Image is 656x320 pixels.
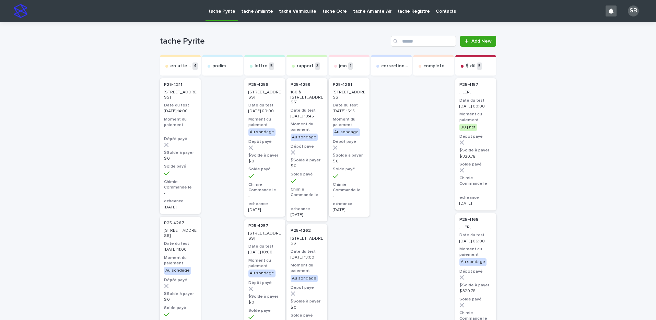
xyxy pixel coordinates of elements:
div: Au sondage [248,128,276,136]
div: Au sondage [459,258,487,266]
p: [STREET_ADDRESS] [248,231,281,241]
p: P25-4211 [164,82,182,87]
h3: Dépôt payé [333,139,365,145]
p: [STREET_ADDRESS] [164,228,197,238]
h3: Date du test [459,98,492,103]
h3: Date du test [248,103,281,108]
h3: Date du test [291,249,323,254]
p: P25-4259 [291,82,311,87]
h3: Dépôt payé [164,136,197,142]
h3: Dépôt payé [291,285,323,290]
p: [STREET_ADDRESS] [333,90,365,100]
p: prelim [212,63,226,69]
h3: Chimie Commande le [333,182,365,193]
p: [DATE] 13:00 [291,255,323,260]
p: [STREET_ADDRESS] [291,236,323,246]
h3: Solde payé [459,297,492,302]
h3: Chimie Commande le [459,175,492,186]
p: en attente [170,63,191,69]
h3: Date du test [459,232,492,238]
div: 30 j net [459,124,477,131]
a: Add New [460,36,496,47]
h3: Moment du paiement [248,258,281,269]
a: P25-4211 [STREET_ADDRESS]Date du test[DATE] 14:00Moment du paiement-Dépôt payé$Solde à payer$ 0So... [160,78,201,214]
h3: Chimie Commande le [248,182,281,193]
p: [DATE] [164,205,197,210]
img: stacker-logo-s-only.png [14,4,27,18]
p: , LER, [459,90,492,95]
h3: $Solde à payer [291,299,323,304]
p: - [459,187,492,192]
p: $ 0 [333,159,365,164]
p: P25-4257 [248,224,268,228]
p: [DATE] 06:00 [459,239,492,244]
p: jmo [339,63,347,69]
h3: Solde payé [333,167,365,172]
p: [STREET_ADDRESS] [164,90,197,100]
div: P25-4256 [STREET_ADDRESS]Date du test[DATE] 09:00Moment du paiementAu sondageDépôt payé$Solde à p... [244,78,285,217]
p: [DATE] 10:00 [248,250,281,255]
p: [DATE] 10:45 [291,114,323,119]
p: P25-4267 [164,221,184,226]
p: $ dû [466,63,476,69]
p: [DATE] [291,213,323,217]
h3: Dépôt payé [459,134,492,139]
p: [DATE] 11:00 [164,247,197,252]
h3: echeance [164,198,197,204]
a: P25-4157 , LER,Date du test[DATE] 00:00Moment du paiement30 j netDépôt payé$Solde à payer$ 320.78... [455,78,496,210]
h3: Chimie Commande le [164,179,197,190]
p: - [291,198,323,203]
p: [DATE] 14:00 [164,109,197,114]
p: $ 0 [164,156,197,161]
p: 160 à [STREET_ADDRESS] [291,90,323,105]
p: lettre [255,63,268,69]
h3: echeance [291,206,323,212]
h3: Moment du paiement [291,263,323,274]
h3: Solde payé [291,172,323,177]
div: Au sondage [248,270,276,277]
h3: Date du test [291,108,323,113]
h3: $Solde à payer [164,150,197,156]
p: [DATE] 00:00 [459,104,492,109]
div: P25-4259 160 à [STREET_ADDRESS]Date du test[DATE] 10:45Moment du paiementAu sondageDépôt payé$Sol... [286,78,327,221]
p: P25-4261 [333,82,352,87]
h3: Date du test [248,244,281,249]
div: Au sondage [291,134,318,141]
h3: Dépôt payé [248,280,281,286]
h3: Moment du paiement [459,112,492,123]
p: 3 [315,62,320,70]
p: 1 [348,62,353,70]
div: Au sondage [333,128,360,136]
h3: Moment du paiement [164,117,197,128]
p: P25-4256 [248,82,268,87]
p: complété [423,63,445,69]
p: [DATE] [459,201,492,206]
p: $ 0 [248,159,281,164]
div: SB [628,5,639,16]
h3: $Solde à payer [164,291,197,297]
h3: Date du test [164,103,197,108]
h3: Chimie Commande le [291,187,323,198]
h3: Solde payé [291,313,323,318]
h3: Moment du paiement [248,117,281,128]
div: Au sondage [164,267,191,274]
h3: Dépôt payé [248,139,281,145]
p: $ 320.78 [459,289,492,294]
h3: echeance [248,201,281,207]
p: $ 0 [291,305,323,310]
p: 5 [477,62,482,70]
p: [STREET_ADDRESS] [248,90,281,100]
h3: Solde payé [248,167,281,172]
h3: Solde payé [459,162,492,167]
input: Search [391,36,456,47]
h3: Moment du paiement [164,255,197,266]
h3: $Solde à payer [459,148,492,153]
p: $ 0 [248,300,281,305]
p: - [164,191,197,196]
h3: Dépôt payé [459,269,492,274]
div: P25-4261 [STREET_ADDRESS]Date du test[DATE] 15:15Moment du paiementAu sondageDépôt payé$Solde à p... [329,78,370,217]
h3: Moment du paiement [291,122,323,133]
